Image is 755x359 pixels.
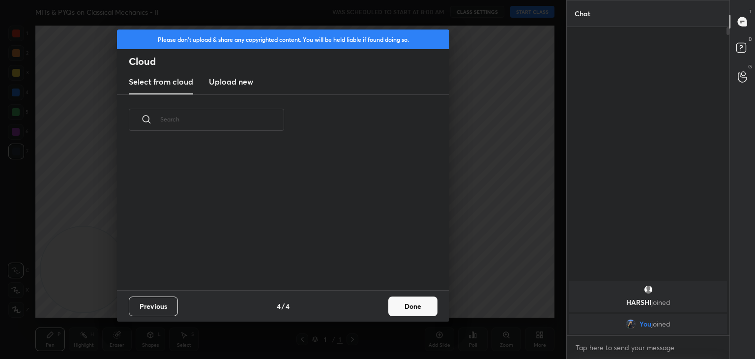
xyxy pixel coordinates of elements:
span: joined [651,298,670,307]
button: Done [388,297,437,316]
h4: / [282,301,285,311]
span: joined [651,320,670,328]
div: grid [567,279,729,336]
h4: 4 [277,301,281,311]
p: D [749,35,752,43]
button: Previous [129,297,178,316]
div: Please don't upload & share any copyrighted content. You will be held liable if found doing so. [117,30,449,49]
img: d89acffa0b7b45d28d6908ca2ce42307.jpg [626,319,636,329]
h3: Select from cloud [129,76,193,88]
span: You [639,320,651,328]
p: Chat [567,0,598,27]
img: default.png [643,285,653,295]
h4: 4 [286,301,290,311]
h3: Upload new [209,76,253,88]
p: T [749,8,752,15]
input: Search [160,98,284,140]
h2: Cloud [129,55,449,68]
p: G [748,63,752,70]
p: HARSHI [575,299,721,306]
